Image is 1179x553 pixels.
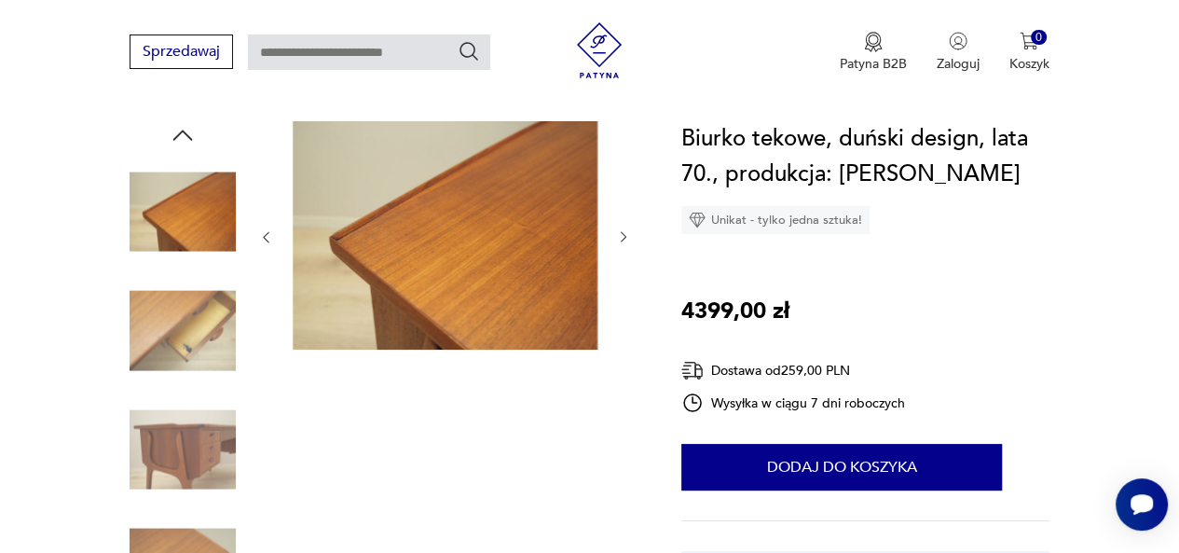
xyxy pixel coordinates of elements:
[681,294,789,329] p: 4399,00 zł
[681,121,1049,192] h1: Biurko tekowe, duński design, lata 70., produkcja: [PERSON_NAME]
[571,22,627,78] img: Patyna - sklep z meblami i dekoracjami vintage
[1009,32,1049,73] button: 0Koszyk
[681,359,704,382] img: Ikona dostawy
[689,212,706,228] img: Ikona diamentu
[130,159,236,265] img: Zdjęcie produktu Biurko tekowe, duński design, lata 70., produkcja: Dania
[130,396,236,503] img: Zdjęcie produktu Biurko tekowe, duński design, lata 70., produkcja: Dania
[681,359,905,382] div: Dostawa od 259,00 PLN
[458,40,480,62] button: Szukaj
[1116,478,1168,531] iframe: Smartsupp widget button
[293,121,597,350] img: Zdjęcie produktu Biurko tekowe, duński design, lata 70., produkcja: Dania
[864,32,883,52] img: Ikona medalu
[840,55,907,73] p: Patyna B2B
[1020,32,1038,50] img: Ikona koszyka
[840,32,907,73] a: Ikona medaluPatyna B2B
[681,444,1002,491] button: Dodaj do koszyka
[130,47,233,60] a: Sprzedawaj
[1009,55,1049,73] p: Koszyk
[1031,30,1047,46] div: 0
[130,278,236,384] img: Zdjęcie produktu Biurko tekowe, duński design, lata 70., produkcja: Dania
[681,206,870,234] div: Unikat - tylko jedna sztuka!
[937,55,980,73] p: Zaloguj
[840,32,907,73] button: Patyna B2B
[937,32,980,73] button: Zaloguj
[130,35,233,69] button: Sprzedawaj
[681,392,905,414] div: Wysyłka w ciągu 7 dni roboczych
[949,32,967,50] img: Ikonka użytkownika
